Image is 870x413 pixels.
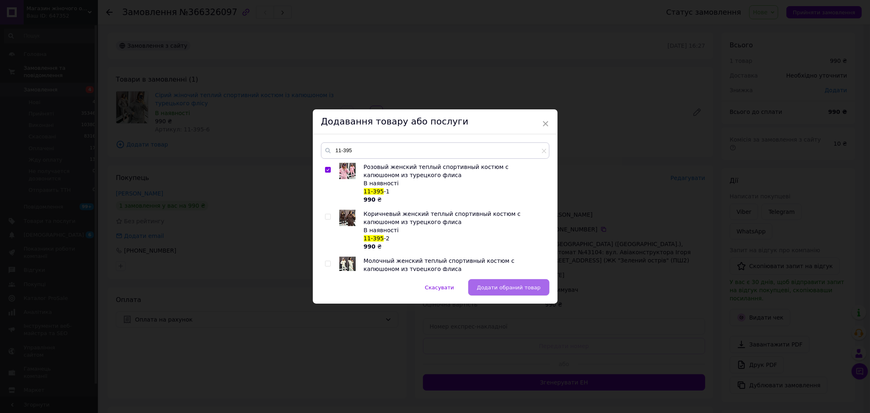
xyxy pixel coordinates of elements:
span: × [542,117,549,131]
span: 11-395 [364,235,384,242]
span: Коричневый женский теплый спортивный костюм с капюшоном из турецкого флиса [364,211,521,225]
span: Додати обраний товар [477,284,540,291]
button: Додати обраний товар [468,279,549,295]
span: 11-395 [364,188,384,195]
img: Молочный женский теплый спортивный костюм с капюшоном из турецкого флиса [339,257,356,273]
input: Пошук за товарами та послугами [321,142,549,159]
div: В наявності [364,179,545,187]
div: ₴ [364,242,545,251]
button: Скасувати [416,279,463,295]
span: -1 [384,188,390,195]
img: Розовый женский теплый спортивный костюм с капюшоном из турецкого флиса [339,163,356,179]
img: Коричневый женский теплый спортивный костюм с капюшоном из турецкого флиса [339,210,356,226]
span: Скасувати [425,284,454,291]
span: Молочный женский теплый спортивный костюм с капюшоном из турецкого флиса [364,258,515,272]
span: -2 [384,235,390,242]
div: ₴ [364,195,545,204]
b: 990 [364,196,376,203]
div: В наявності [364,226,545,234]
span: Розовый женский теплый спортивный костюм с капюшоном из турецкого флиса [364,164,509,178]
b: 990 [364,243,376,250]
div: Додавання товару або послуги [313,109,558,134]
